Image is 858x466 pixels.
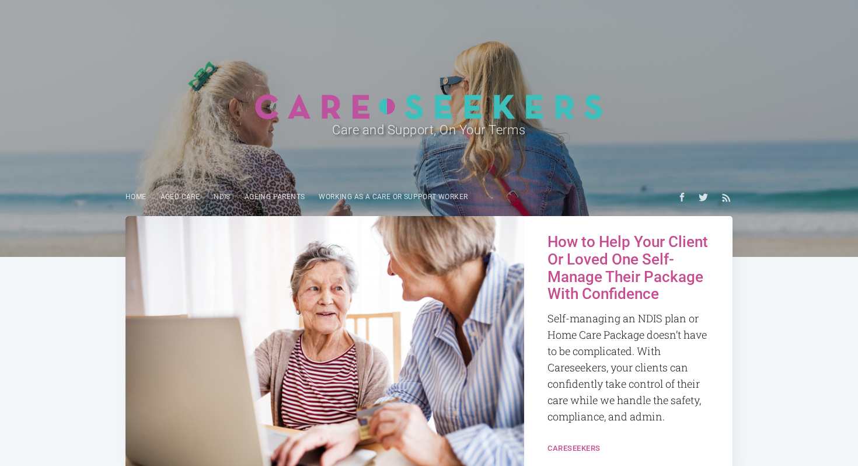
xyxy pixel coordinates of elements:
a: Careseekers [547,444,601,453]
h2: How to Help Your Client Or Loved One Self-Manage Their Package With Confidence [547,234,709,304]
a: Ageing parents [238,186,312,208]
h2: Care and Support, On Your Terms [160,120,698,140]
p: Self-managing an NDIS plan or Home Care Package doesn’t have to be complicated. With Careseekers,... [547,311,709,425]
a: Working as a care or support worker [312,186,475,208]
a: Home [118,186,154,208]
img: Careseekers [254,93,603,120]
a: How to Help Your Client Or Loved One Self-Manage Their Package With Confidence Self-managing an N... [524,216,733,441]
a: NDIS [207,186,238,208]
a: Aged Care [154,186,207,208]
